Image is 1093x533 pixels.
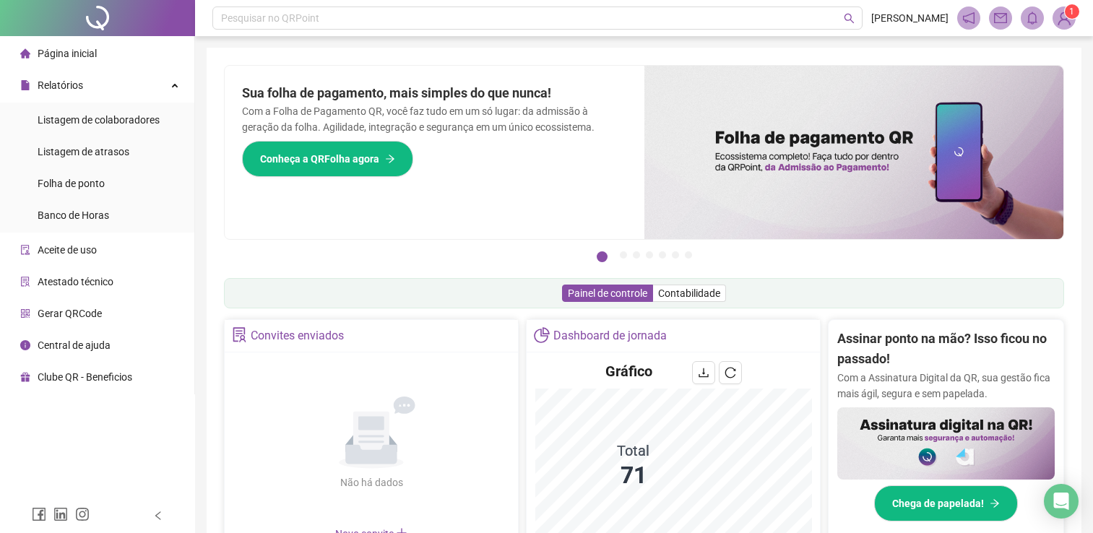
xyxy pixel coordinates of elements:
[658,287,720,299] span: Contabilidade
[837,329,1055,370] h2: Assinar ponto na mão? Isso ficou no passado!
[568,287,647,299] span: Painel de controle
[597,251,608,262] button: 1
[633,251,640,259] button: 3
[305,474,438,490] div: Não há dados
[994,12,1007,25] span: mail
[38,79,83,91] span: Relatórios
[38,276,113,287] span: Atestado técnico
[874,485,1018,521] button: Chega de papelada!
[672,251,679,259] button: 6
[1053,7,1075,29] img: 94034
[659,251,666,259] button: 5
[20,245,30,255] span: audit
[38,339,111,351] span: Central de ajuda
[962,12,975,25] span: notification
[75,507,90,521] span: instagram
[1026,12,1039,25] span: bell
[232,327,247,342] span: solution
[20,340,30,350] span: info-circle
[32,507,46,521] span: facebook
[534,327,549,342] span: pie-chart
[837,407,1055,480] img: banner%2F02c71560-61a6-44d4-94b9-c8ab97240462.png
[20,372,30,382] span: gift
[38,178,105,189] span: Folha de ponto
[38,114,160,126] span: Listagem de colaboradores
[620,251,627,259] button: 2
[38,146,129,157] span: Listagem de atrasos
[605,361,652,381] h4: Gráfico
[1069,6,1074,17] span: 1
[1065,4,1079,19] sup: Atualize o seu contato no menu Meus Dados
[1044,484,1079,519] div: Open Intercom Messenger
[20,80,30,90] span: file
[837,370,1055,402] p: Com a Assinatura Digital da QR, sua gestão fica mais ágil, segura e sem papelada.
[20,277,30,287] span: solution
[38,48,97,59] span: Página inicial
[153,511,163,521] span: left
[38,244,97,256] span: Aceite de uso
[38,308,102,319] span: Gerar QRCode
[871,10,949,26] span: [PERSON_NAME]
[38,371,132,383] span: Clube QR - Beneficios
[251,324,344,348] div: Convites enviados
[844,13,855,24] span: search
[20,308,30,318] span: qrcode
[892,495,984,511] span: Chega de papelada!
[38,209,109,221] span: Banco de Horas
[53,507,68,521] span: linkedin
[20,48,30,58] span: home
[553,324,667,348] div: Dashboard de jornada
[646,251,653,259] button: 4
[990,498,1000,508] span: arrow-right
[698,367,709,378] span: download
[685,251,692,259] button: 7
[725,367,736,378] span: reload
